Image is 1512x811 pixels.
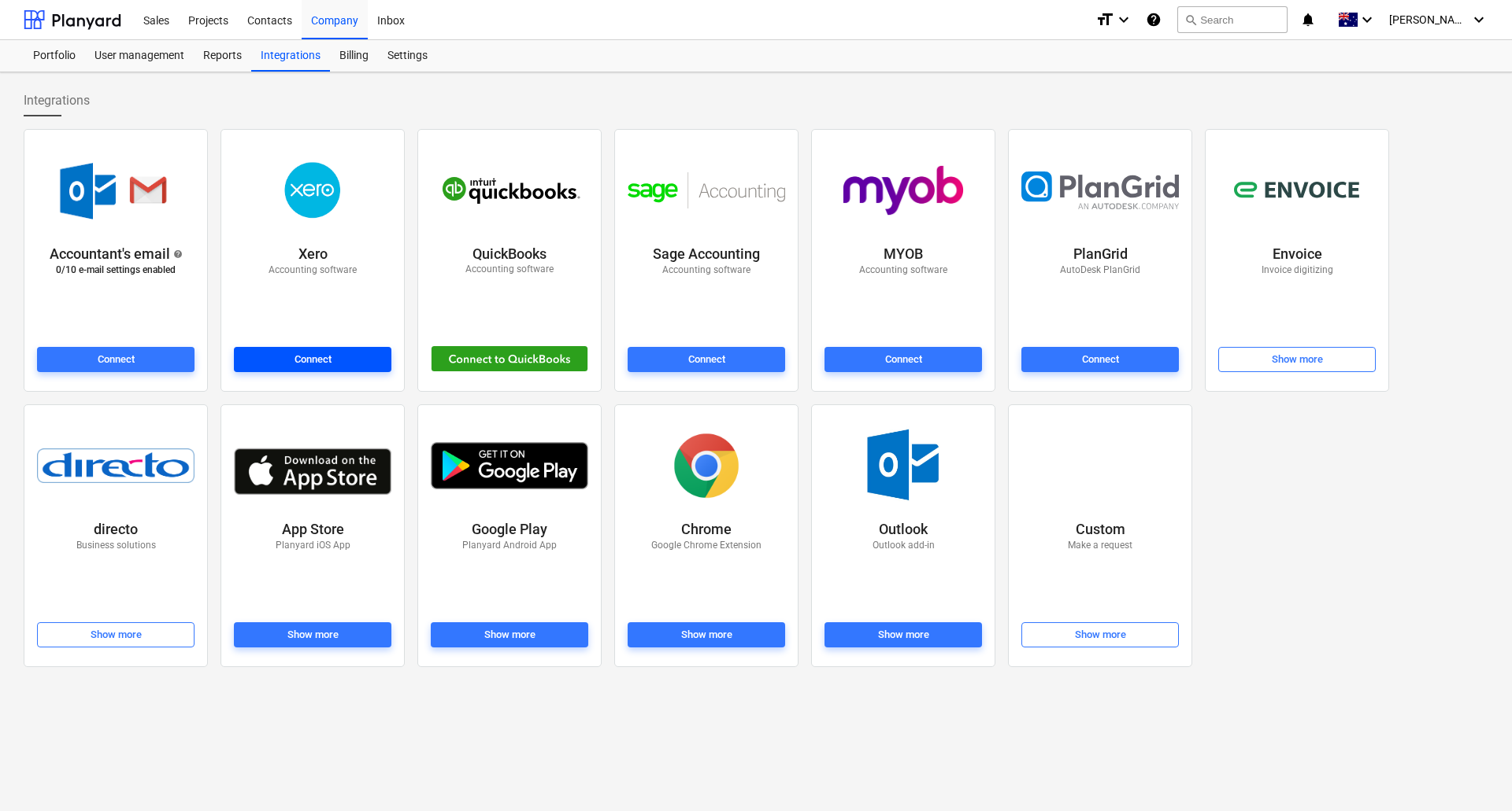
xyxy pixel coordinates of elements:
p: Accounting software [269,264,357,277]
span: Integrations [24,91,90,110]
button: Show more [628,622,785,647]
button: Connect [628,347,785,372]
div: Connect [688,351,725,369]
button: Connect [234,347,391,372]
img: myob_logo.png [828,151,978,230]
button: Connect [37,347,195,372]
img: chrome.png [667,426,746,505]
p: Chrome [681,520,732,539]
a: Settings [378,40,437,72]
div: Show more [1272,351,1323,369]
button: Show more [234,622,391,647]
p: MYOB [884,245,923,264]
button: Show more [1218,347,1376,372]
a: User management [85,40,194,72]
i: Knowledge base [1146,10,1162,29]
div: Connect [1082,351,1119,369]
button: Show more [825,622,982,647]
a: Reports [194,40,251,72]
div: Accountant's email [50,245,183,264]
button: Show more [1021,622,1179,647]
p: Accounting software [662,264,750,277]
p: AutoDesk PlanGrid [1060,264,1140,277]
div: Show more [91,626,142,644]
button: Connect [825,347,982,372]
button: Connect [1021,347,1179,372]
p: App Store [282,520,344,539]
p: Custom [1076,520,1125,539]
p: QuickBooks [472,245,547,264]
a: Billing [330,40,378,72]
img: xero.png [257,151,369,230]
img: accountant-email.png [46,151,186,230]
span: search [1184,13,1197,26]
img: sage_accounting.svg [628,172,785,208]
div: Show more [878,626,929,644]
div: Show more [681,626,732,644]
p: Planyard Android App [462,539,557,552]
p: Envoice [1273,245,1322,264]
p: directo [94,520,138,539]
div: Connect [295,351,332,369]
i: format_size [1095,10,1114,29]
p: 0 / 10 e-mail settings enabled [56,264,176,277]
a: Portfolio [24,40,85,72]
p: Business solutions [76,539,156,552]
span: [PERSON_NAME] [1389,13,1468,26]
button: Search [1177,6,1288,33]
p: Sage Accounting [653,245,760,264]
p: Make a request [1068,539,1132,552]
p: Planyard iOS App [276,539,350,552]
p: Outlook add-in [873,539,935,552]
p: Google Play [472,520,547,539]
div: Show more [287,626,339,644]
img: quickbooks.svg [431,165,588,216]
a: Integrations [251,40,330,72]
img: play_store.png [431,442,588,489]
div: Connect [885,351,922,369]
i: keyboard_arrow_down [1358,10,1377,29]
p: Xero [298,245,328,264]
p: Accounting software [465,263,554,276]
i: keyboard_arrow_down [1114,10,1133,29]
button: Show more [37,622,195,647]
p: PlanGrid [1073,245,1128,264]
button: Show more [431,622,588,647]
p: Accounting software [859,264,947,277]
p: Outlook [879,520,928,539]
div: Show more [484,626,535,644]
p: Invoice digitizing [1262,264,1333,277]
img: app_store.jpg [234,437,391,495]
div: Show more [1075,626,1126,644]
img: outlook.jpg [844,426,962,505]
p: Google Chrome Extension [651,539,762,552]
span: help [170,249,183,259]
i: notifications [1300,10,1316,29]
img: envoice.svg [1234,175,1360,206]
img: directo.png [37,448,195,482]
div: Connect [98,351,135,369]
iframe: Chat Widget [1433,735,1512,811]
img: plangrid.svg [1021,171,1179,210]
i: keyboard_arrow_down [1469,10,1488,29]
